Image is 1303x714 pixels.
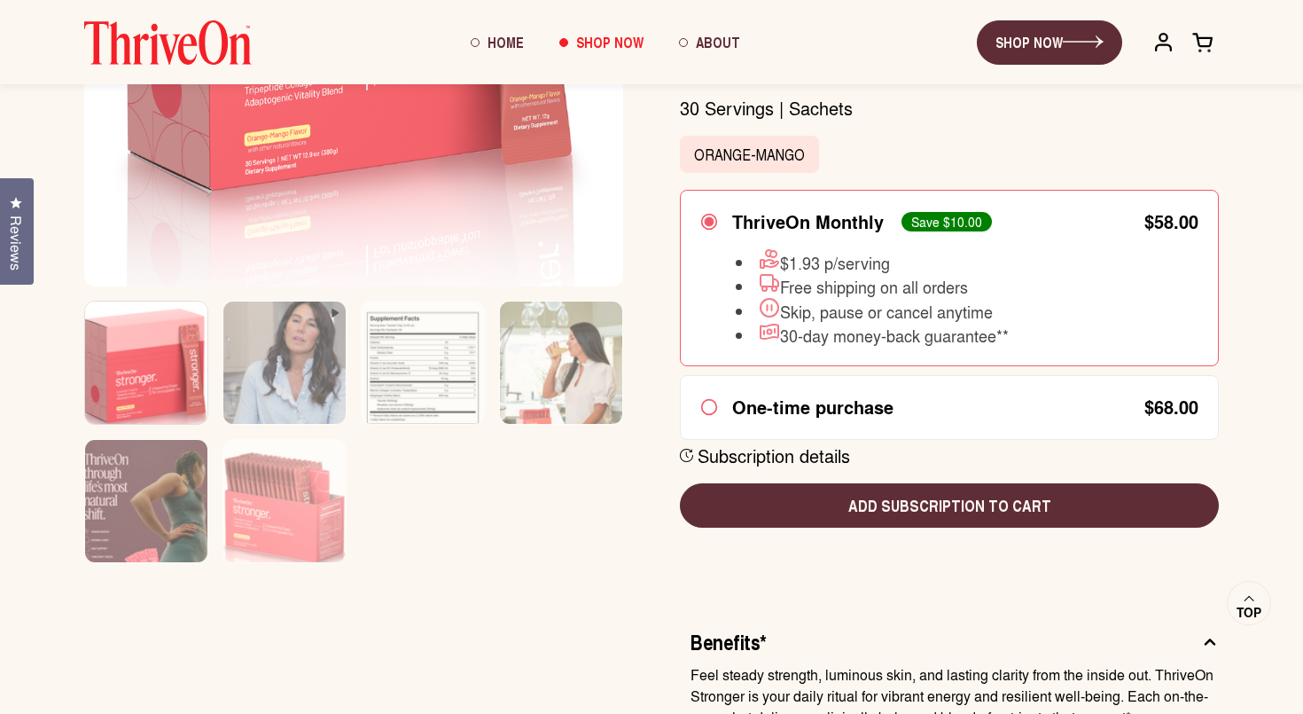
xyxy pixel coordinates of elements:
img: Box of ThriveOn Stronger supplement packets on a white background [223,440,346,587]
span: Home [488,32,524,52]
button: Add subscription to cart [680,483,1219,528]
div: ThriveOn Monthly [732,211,884,232]
span: Add subscription to cart [694,494,1205,517]
div: $68.00 [1144,398,1198,416]
label: Orange-Mango [680,136,819,173]
div: One-time purchase [732,396,893,418]
span: Benefits* [691,627,767,655]
a: About [661,19,758,67]
li: 30-day money-back guarantee** [736,321,1009,346]
span: Reviews [4,216,27,271]
li: $1.93 p/serving [736,247,1009,272]
img: Box of ThriveOn Stronger supplement with a pink design on a white background [85,302,207,449]
div: Save $10.00 [901,212,992,231]
li: Free shipping on all orders [736,272,1009,297]
span: Shop Now [576,32,644,52]
a: Shop Now [542,19,661,67]
button: Benefits* [691,627,1219,664]
span: Top [1237,605,1261,621]
p: 30 Servings | Sachets [680,96,1219,119]
a: Home [453,19,542,67]
span: About [696,32,740,52]
div: Subscription details [698,444,850,467]
div: $58.00 [1144,213,1198,231]
li: Skip, pause or cancel anytime [736,296,1009,321]
a: SHOP NOW [977,20,1122,65]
